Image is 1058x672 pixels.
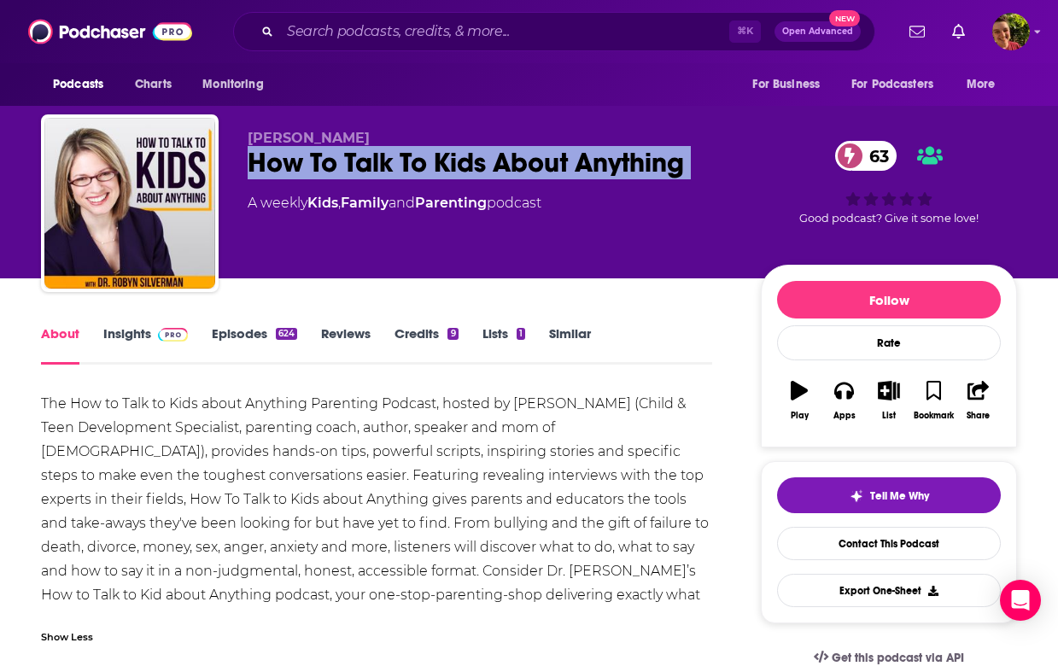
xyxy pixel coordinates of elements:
[870,489,929,503] span: Tell Me Why
[791,411,809,421] div: Play
[1000,580,1041,621] div: Open Intercom Messenger
[41,392,712,631] div: The How to Talk to Kids about Anything Parenting Podcast, hosted by [PERSON_NAME] (Child & Teen D...
[233,12,875,51] div: Search podcasts, credits, & more...
[761,130,1017,236] div: 63Good podcast? Give it some love!
[202,73,263,96] span: Monitoring
[777,527,1001,560] a: Contact This Podcast
[956,370,1001,431] button: Share
[276,328,297,340] div: 624
[395,325,458,365] a: Credits9
[852,141,897,171] span: 63
[911,370,956,431] button: Bookmark
[851,73,933,96] span: For Podcasters
[821,370,866,431] button: Apps
[832,651,964,665] span: Get this podcast via API
[517,328,525,340] div: 1
[389,195,415,211] span: and
[212,325,297,365] a: Episodes624
[955,68,1017,101] button: open menu
[777,370,821,431] button: Play
[415,195,487,211] a: Parenting
[248,130,370,146] span: [PERSON_NAME]
[158,328,188,342] img: Podchaser Pro
[124,68,182,101] a: Charts
[280,18,729,45] input: Search podcasts, credits, & more...
[482,325,525,365] a: Lists1
[752,73,820,96] span: For Business
[338,195,341,211] span: ,
[835,141,897,171] a: 63
[135,73,172,96] span: Charts
[850,489,863,503] img: tell me why sparkle
[777,574,1001,607] button: Export One-Sheet
[882,411,896,421] div: List
[799,212,979,225] span: Good podcast? Give it some love!
[914,411,954,421] div: Bookmark
[740,68,841,101] button: open menu
[321,325,371,365] a: Reviews
[41,325,79,365] a: About
[992,13,1030,50] img: User Profile
[248,193,541,213] div: A weekly podcast
[967,411,990,421] div: Share
[103,325,188,365] a: InsightsPodchaser Pro
[782,27,853,36] span: Open Advanced
[992,13,1030,50] button: Show profile menu
[777,325,1001,360] div: Rate
[777,281,1001,318] button: Follow
[447,328,458,340] div: 9
[777,477,1001,513] button: tell me why sparkleTell Me Why
[867,370,911,431] button: List
[44,118,215,289] img: How To Talk To Kids About Anything
[307,195,338,211] a: Kids
[729,20,761,43] span: ⌘ K
[775,21,861,42] button: Open AdvancedNew
[833,411,856,421] div: Apps
[41,68,126,101] button: open menu
[967,73,996,96] span: More
[945,17,972,46] a: Show notifications dropdown
[840,68,958,101] button: open menu
[903,17,932,46] a: Show notifications dropdown
[829,10,860,26] span: New
[53,73,103,96] span: Podcasts
[28,15,192,48] img: Podchaser - Follow, Share and Rate Podcasts
[549,325,591,365] a: Similar
[341,195,389,211] a: Family
[190,68,285,101] button: open menu
[992,13,1030,50] span: Logged in as Marz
